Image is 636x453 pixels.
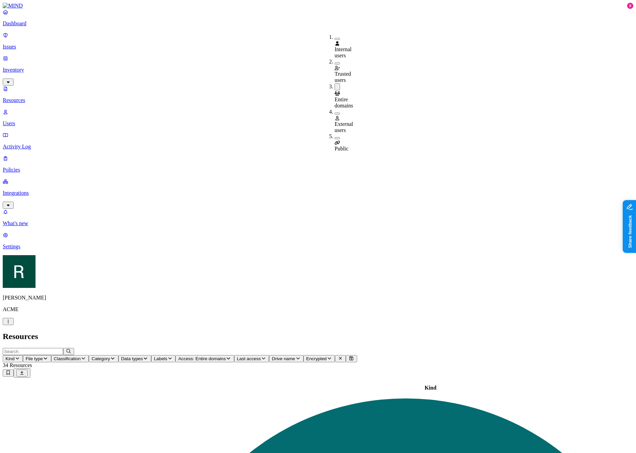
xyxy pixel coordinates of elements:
span: Encrypted [306,356,327,361]
p: What's new [3,220,633,227]
p: Issues [3,44,633,50]
span: Entire domains [335,97,353,108]
a: Issues [3,32,633,50]
span: Classification [54,356,81,361]
a: Integrations [3,178,633,208]
img: MIND [3,3,23,9]
span: Trusted users [335,71,351,83]
p: ACME [3,306,633,312]
a: What's new [3,209,633,227]
span: 34 Resources [3,362,32,368]
input: Search [3,348,63,355]
p: Integrations [3,190,633,196]
p: Resources [3,97,633,103]
a: Users [3,109,633,127]
p: Settings [3,244,633,250]
div: 8 [627,3,633,9]
p: [PERSON_NAME] [3,295,633,301]
a: Activity Log [3,132,633,150]
span: File type [26,356,43,361]
p: Dashboard [3,20,633,27]
img: Ron Rabinovich [3,255,36,288]
p: Inventory [3,67,633,73]
a: Policies [3,155,633,173]
a: Resources [3,86,633,103]
p: Policies [3,167,633,173]
a: MIND [3,3,633,9]
span: Last access [237,356,261,361]
span: Labels [154,356,167,361]
span: Category [91,356,110,361]
span: Internal users [335,46,352,58]
h2: Resources [3,332,633,341]
span: Data types [121,356,143,361]
a: Inventory [3,55,633,85]
span: Drive name [272,356,295,361]
span: Kind [5,356,15,361]
a: Dashboard [3,9,633,27]
p: Users [3,120,633,127]
span: External users [335,121,353,133]
span: Public [335,146,349,151]
a: Settings [3,232,633,250]
p: Activity Log [3,144,633,150]
span: Access: Entire domains [178,356,226,361]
